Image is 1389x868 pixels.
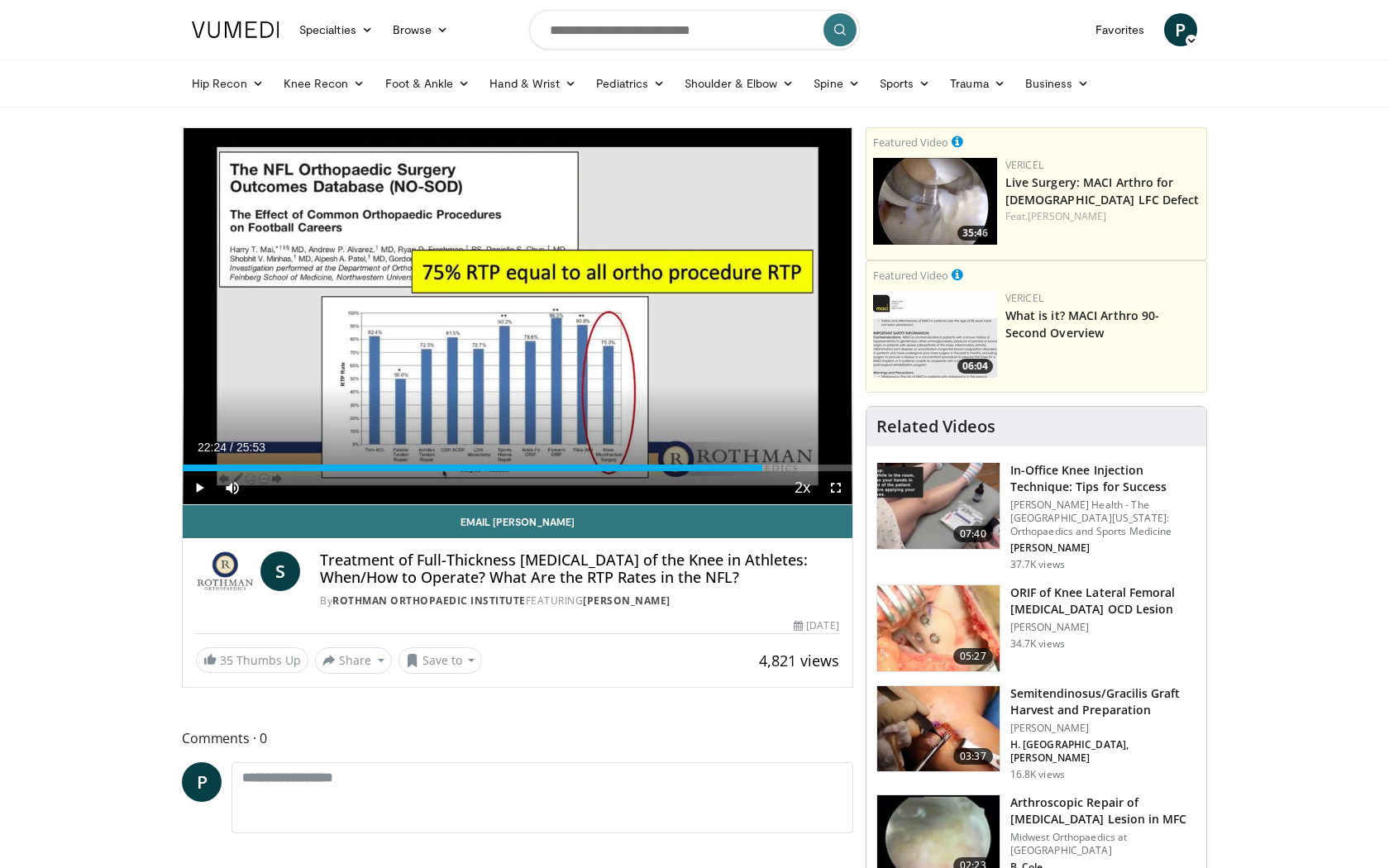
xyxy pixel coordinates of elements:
[877,463,1000,549] img: 9b54ede4-9724-435c-a780-8950048db540.150x105_q85_crop-smart_upscale.jpg
[876,685,1196,781] a: 03:37 Semitendinosus/Gracilis Graft Harvest and Preparation [PERSON_NAME] H. [GEOGRAPHIC_DATA], [...
[1010,621,1196,634] p: [PERSON_NAME]
[236,441,265,454] span: 25:53
[196,551,254,591] img: Rothman Orthopaedic Institute
[1010,722,1196,735] p: [PERSON_NAME]
[804,67,869,100] a: Spine
[794,618,838,633] div: [DATE]
[675,67,804,100] a: Shoulder & Elbow
[1028,209,1106,223] a: [PERSON_NAME]
[759,651,839,670] span: 4,821 views
[873,268,948,283] small: Featured Video
[876,462,1196,571] a: 07:40 In-Office Knee Injection Technique: Tips for Success [PERSON_NAME] Health - The [GEOGRAPHIC...
[220,652,233,668] span: 35
[1010,498,1196,538] p: [PERSON_NAME] Health - The [GEOGRAPHIC_DATA][US_STATE]: Orthopaedics and Sports Medicine
[1010,541,1196,555] p: [PERSON_NAME]
[1010,768,1065,781] p: 16.8K views
[957,359,993,374] span: 06:04
[320,551,839,587] h4: Treatment of Full-Thickness [MEDICAL_DATA] of the Knee in Athletes: When/How to Operate? What Are...
[230,441,233,454] span: /
[192,21,279,38] img: VuMedi Logo
[182,67,274,100] a: Hip Recon
[216,471,249,504] button: Mute
[274,67,375,100] a: Knee Recon
[877,585,1000,671] img: 11215_3.png.150x105_q85_crop-smart_upscale.jpg
[940,67,1015,100] a: Trauma
[1164,13,1197,46] a: P
[1010,558,1065,571] p: 37.7K views
[876,417,995,436] h4: Related Videos
[183,465,852,471] div: Progress Bar
[583,594,671,608] a: [PERSON_NAME]
[183,505,852,538] a: Email [PERSON_NAME]
[260,551,300,591] a: S
[1005,174,1200,207] a: Live Surgery: MACI Arthro for [DEMOGRAPHIC_DATA] LFC Defect
[1086,13,1154,46] a: Favorites
[873,158,997,245] img: eb023345-1e2d-4374-a840-ddbc99f8c97c.150x105_q85_crop-smart_upscale.jpg
[957,226,993,241] span: 35:46
[1010,584,1196,618] h3: ORIF of Knee Lateral Femoral [MEDICAL_DATA] OCD Lesion
[182,727,853,749] span: Comments 0
[1010,794,1196,827] h3: Arthroscopic Repair of [MEDICAL_DATA] Lesion in MFC
[183,471,216,504] button: Play
[399,647,483,674] button: Save to
[198,441,227,454] span: 22:24
[1015,67,1100,100] a: Business
[480,67,586,100] a: Hand & Wrist
[1010,831,1196,857] p: Midwest Orthopaedics at [GEOGRAPHIC_DATA]
[1005,308,1160,341] a: What is it? MACI Arthro 90-Second Overview
[182,762,222,802] a: P
[1005,291,1043,305] a: Vericel
[1010,738,1196,765] p: H. [GEOGRAPHIC_DATA], [PERSON_NAME]
[1010,462,1196,495] h3: In-Office Knee Injection Technique: Tips for Success
[1005,158,1043,172] a: Vericel
[876,584,1196,672] a: 05:27 ORIF of Knee Lateral Femoral [MEDICAL_DATA] OCD Lesion [PERSON_NAME] 34.7K views
[953,526,993,542] span: 07:40
[1010,637,1065,651] p: 34.7K views
[953,648,993,665] span: 05:27
[953,748,993,765] span: 03:37
[819,471,852,504] button: Fullscreen
[196,647,308,673] a: 35 Thumbs Up
[870,67,941,100] a: Sports
[873,291,997,378] img: aa6cc8ed-3dbf-4b6a-8d82-4a06f68b6688.150x105_q85_crop-smart_upscale.jpg
[375,67,480,100] a: Foot & Ankle
[877,686,1000,772] img: ba0867cc-64e5-488a-9d73-5edad2a5d737.150x105_q85_crop-smart_upscale.jpg
[1005,209,1200,224] div: Feat.
[332,594,526,608] a: Rothman Orthopaedic Institute
[873,135,948,150] small: Featured Video
[289,13,383,46] a: Specialties
[320,594,839,608] div: By FEATURING
[786,471,819,504] button: Playback Rate
[315,647,392,674] button: Share
[586,67,675,100] a: Pediatrics
[873,291,997,378] a: 06:04
[383,13,459,46] a: Browse
[1010,685,1196,718] h3: Semitendinosus/Gracilis Graft Harvest and Preparation
[529,10,860,50] input: Search topics, interventions
[183,128,852,505] video-js: Video Player
[873,158,997,245] a: 35:46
